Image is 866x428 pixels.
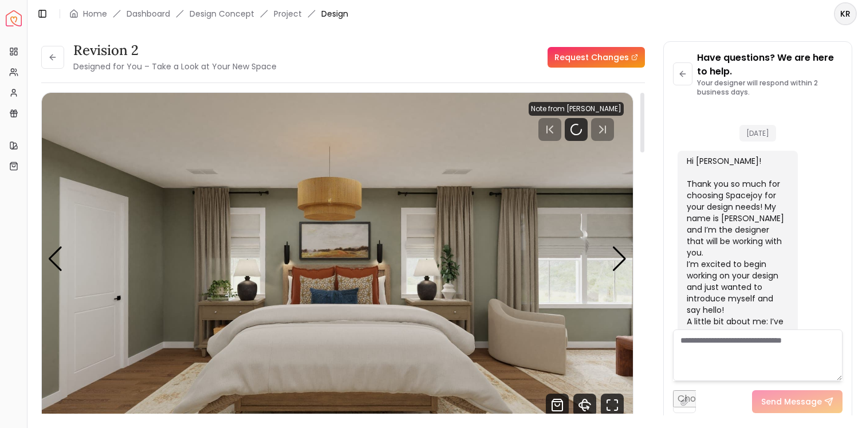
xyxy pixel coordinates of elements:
h3: Revision 2 [73,41,277,60]
span: KR [835,3,856,24]
div: 1 / 4 [42,93,633,426]
div: Next slide [612,246,627,272]
span: [DATE] [739,125,776,142]
p: Have questions? We are here to help. [697,51,843,78]
svg: Fullscreen [601,394,624,417]
img: Design Render 1 [42,93,633,426]
p: Your designer will respond within 2 business days. [697,78,843,97]
li: Design Concept [190,8,254,19]
svg: 360 View [573,394,596,417]
svg: Shop Products from this design [546,394,569,417]
a: Request Changes [548,47,645,68]
span: Design [321,8,348,19]
a: Project [274,8,302,19]
div: Note from [PERSON_NAME] [529,102,624,116]
nav: breadcrumb [69,8,348,19]
a: Spacejoy [6,10,22,26]
img: Spacejoy Logo [6,10,22,26]
a: Dashboard [127,8,170,19]
div: Previous slide [48,246,63,272]
button: KR [834,2,857,25]
a: Home [83,8,107,19]
div: Carousel [42,93,633,426]
small: Designed for You – Take a Look at Your New Space [73,61,277,72]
